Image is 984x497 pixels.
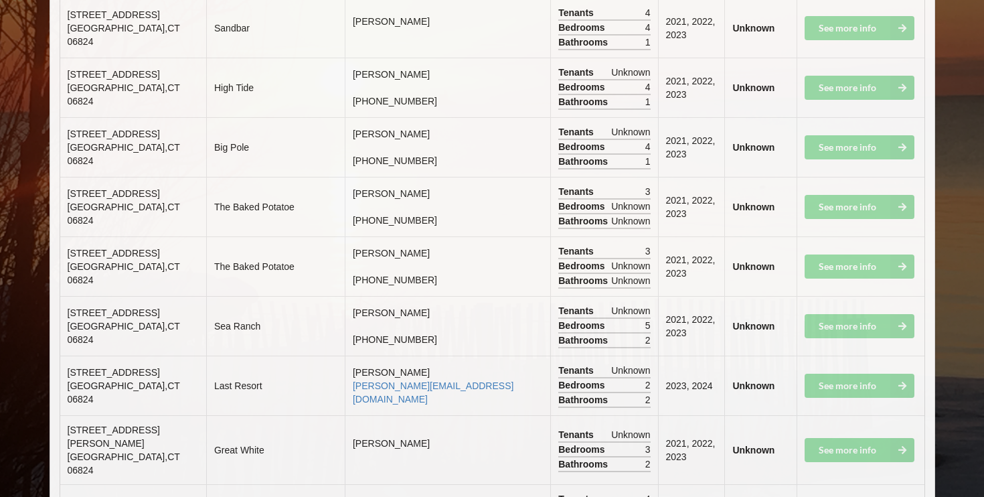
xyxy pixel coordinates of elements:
[558,95,611,109] span: Bathrooms
[558,443,608,456] span: Bedrooms
[558,125,597,139] span: Tenants
[645,443,651,456] span: 3
[206,296,345,356] td: Sea Ranch
[353,380,513,405] a: [PERSON_NAME][EMAIL_ADDRESS][DOMAIN_NAME]
[558,214,611,228] span: Bathrooms
[645,6,651,19] span: 4
[732,380,774,391] b: Unknown
[645,378,651,392] span: 2
[345,177,550,236] td: [PERSON_NAME] [PHONE_NUMBER]
[68,367,160,378] span: [STREET_ADDRESS]
[558,6,597,19] span: Tenants
[658,117,725,177] td: 2021, 2022, 2023
[732,82,774,93] b: Unknown
[645,155,651,168] span: 1
[558,274,611,287] span: Bathrooms
[732,321,774,332] b: Unknown
[206,356,345,415] td: Last Resort
[558,457,611,471] span: Bathrooms
[558,319,608,332] span: Bedrooms
[68,451,180,476] span: [GEOGRAPHIC_DATA] , CT 06824
[558,378,608,392] span: Bedrooms
[645,393,651,407] span: 2
[558,80,608,94] span: Bedrooms
[68,307,160,318] span: [STREET_ADDRESS]
[206,415,345,484] td: Great White
[645,80,651,94] span: 4
[558,200,608,213] span: Bedrooms
[558,66,597,79] span: Tenants
[345,117,550,177] td: [PERSON_NAME] [PHONE_NUMBER]
[645,35,651,49] span: 1
[645,244,651,258] span: 3
[558,185,597,198] span: Tenants
[645,140,651,153] span: 4
[611,66,650,79] span: Unknown
[345,296,550,356] td: [PERSON_NAME] [PHONE_NUMBER]
[645,457,651,471] span: 2
[345,356,550,415] td: [PERSON_NAME]
[611,214,650,228] span: Unknown
[206,177,345,236] td: The Baked Potatoe
[611,200,650,213] span: Unknown
[558,393,611,407] span: Bathrooms
[558,304,597,317] span: Tenants
[732,23,774,33] b: Unknown
[345,236,550,296] td: [PERSON_NAME] [PHONE_NUMBER]
[611,274,650,287] span: Unknown
[732,261,774,272] b: Unknown
[558,259,608,273] span: Bedrooms
[206,58,345,117] td: High Tide
[611,364,650,377] span: Unknown
[558,244,597,258] span: Tenants
[68,380,180,405] span: [GEOGRAPHIC_DATA] , CT 06824
[645,319,651,332] span: 5
[68,9,160,20] span: [STREET_ADDRESS]
[732,142,774,153] b: Unknown
[68,248,160,259] span: [STREET_ADDRESS]
[345,415,550,484] td: [PERSON_NAME]
[611,259,650,273] span: Unknown
[732,445,774,455] b: Unknown
[558,21,608,34] span: Bedrooms
[68,142,180,166] span: [GEOGRAPHIC_DATA] , CT 06824
[645,95,651,109] span: 1
[658,58,725,117] td: 2021, 2022, 2023
[645,21,651,34] span: 4
[558,140,608,153] span: Bedrooms
[611,428,650,441] span: Unknown
[658,296,725,356] td: 2021, 2022, 2023
[558,428,597,441] span: Tenants
[658,236,725,296] td: 2021, 2022, 2023
[658,177,725,236] td: 2021, 2022, 2023
[68,261,180,285] span: [GEOGRAPHIC_DATA] , CT 06824
[611,304,650,317] span: Unknown
[68,202,180,226] span: [GEOGRAPHIC_DATA] , CT 06824
[68,69,160,80] span: [STREET_ADDRESS]
[658,356,725,415] td: 2023, 2024
[611,125,650,139] span: Unknown
[645,185,651,198] span: 3
[558,334,611,347] span: Bathrooms
[68,188,160,199] span: [STREET_ADDRESS]
[68,425,160,449] span: [STREET_ADDRESS][PERSON_NAME]
[645,334,651,347] span: 2
[658,415,725,484] td: 2021, 2022, 2023
[68,23,180,47] span: [GEOGRAPHIC_DATA] , CT 06824
[732,202,774,212] b: Unknown
[68,321,180,345] span: [GEOGRAPHIC_DATA] , CT 06824
[206,117,345,177] td: Big Pole
[558,155,611,168] span: Bathrooms
[206,236,345,296] td: The Baked Potatoe
[558,35,611,49] span: Bathrooms
[558,364,597,377] span: Tenants
[68,129,160,139] span: [STREET_ADDRESS]
[345,58,550,117] td: [PERSON_NAME] [PHONE_NUMBER]
[68,82,180,106] span: [GEOGRAPHIC_DATA] , CT 06824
